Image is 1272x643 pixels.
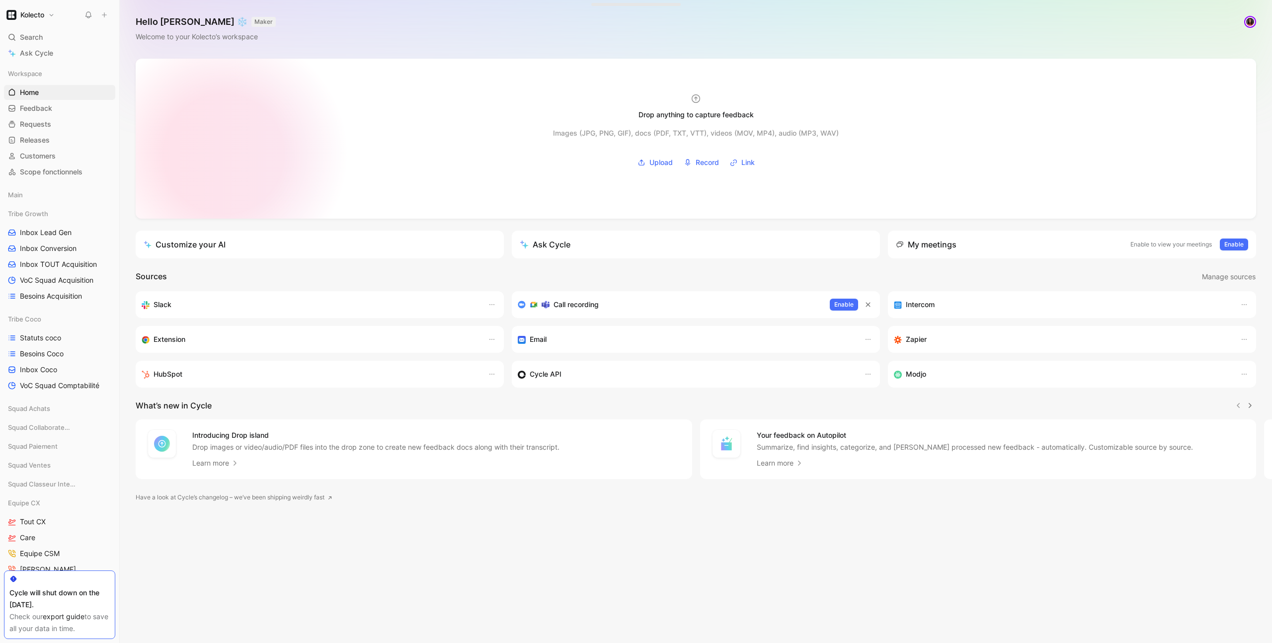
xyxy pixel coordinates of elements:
[553,127,839,139] div: Images (JPG, PNG, GIF), docs (PDF, TXT, VTT), videos (MOV, MP4), audio (MP3, WAV)
[136,492,332,502] a: Have a look at Cycle’s changelog – we’ve been shipping weirdly fast
[4,401,115,419] div: Squad Achats
[20,151,56,161] span: Customers
[834,300,854,310] span: Enable
[894,333,1230,345] div: Capture feedback from thousands of sources with Zapier (survey results, recordings, sheets, etc).
[1245,17,1255,27] img: avatar
[4,273,115,288] a: VoC Squad Acquisition
[4,206,115,221] div: Tribe Growth
[906,368,926,380] h3: Modjo
[530,333,547,345] h3: Email
[4,458,115,476] div: Squad Ventes
[4,477,115,494] div: Squad Classeur Intelligent
[192,442,559,452] p: Drop images or video/audio/PDF files into the drop zone to create new feedback docs along with th...
[1201,270,1256,283] button: Manage sources
[4,346,115,361] a: Besoins Coco
[8,441,58,451] span: Squad Paiement
[144,239,226,250] div: Customize your AI
[4,495,115,510] div: Equipe CX
[8,314,41,324] span: Tribe Coco
[518,368,854,380] div: Sync customers & send feedback from custom sources. Get inspired by our favorite use case
[512,231,880,258] button: Ask Cycle
[20,167,82,177] span: Scope fonctionnels
[154,368,182,380] h3: HubSpot
[20,228,72,238] span: Inbox Lead Gen
[906,333,927,345] h3: Zapier
[634,155,676,170] button: Upload
[4,66,115,81] div: Workspace
[4,225,115,240] a: Inbox Lead Gen
[4,257,115,272] a: Inbox TOUT Acquisition
[4,477,115,491] div: Squad Classeur Intelligent
[136,231,504,258] a: Customize your AI
[20,135,50,145] span: Releases
[894,299,1230,311] div: Sync your customers, send feedback and get updates in Intercom
[8,190,23,200] span: Main
[4,378,115,393] a: VoC Squad Comptabilité
[520,239,570,250] div: Ask Cycle
[20,243,77,253] span: Inbox Conversion
[649,157,673,168] span: Upload
[4,85,115,100] a: Home
[20,275,93,285] span: VoC Squad Acquisition
[4,362,115,377] a: Inbox Coco
[4,46,115,61] a: Ask Cycle
[726,155,758,170] button: Link
[8,498,40,508] span: Equipe CX
[4,101,115,116] a: Feedback
[9,587,110,611] div: Cycle will shut down on the [DATE].
[136,400,212,411] h2: What’s new in Cycle
[136,16,276,28] h1: Hello [PERSON_NAME] ❄️
[136,270,167,283] h2: Sources
[4,420,115,438] div: Squad Collaborateurs
[154,333,185,345] h3: Extension
[8,209,48,219] span: Tribe Growth
[4,117,115,132] a: Requests
[6,10,16,20] img: Kolecto
[8,460,51,470] span: Squad Ventes
[757,457,803,469] a: Learn more
[8,403,50,413] span: Squad Achats
[4,206,115,304] div: Tribe GrowthInbox Lead GenInbox ConversionInbox TOUT AcquisitionVoC Squad AcquisitionBesoins Acqu...
[4,30,115,45] div: Search
[20,517,46,527] span: Tout CX
[1224,240,1244,249] span: Enable
[142,299,478,311] div: Sync your customers, send feedback and get updates in Slack
[638,109,754,121] div: Drop anything to capture feedback
[136,31,276,43] div: Welcome to your Kolecto’s workspace
[154,299,171,311] h3: Slack
[8,69,42,79] span: Workspace
[4,530,115,545] a: Care
[20,103,52,113] span: Feedback
[20,533,35,543] span: Care
[4,312,115,393] div: Tribe CocoStatuts cocoBesoins CocoInbox CocoVoC Squad Comptabilité
[554,299,599,311] h3: Call recording
[4,312,115,326] div: Tribe Coco
[20,259,97,269] span: Inbox TOUT Acquisition
[518,333,854,345] div: Forward emails to your feedback inbox
[680,155,722,170] button: Record
[251,17,276,27] button: MAKER
[9,611,110,635] div: Check our to save all your data in time.
[4,8,57,22] button: KolectoKolecto
[192,457,239,469] a: Learn more
[4,439,115,454] div: Squad Paiement
[4,187,115,205] div: Main
[4,420,115,435] div: Squad Collaborateurs
[4,514,115,529] a: Tout CX
[4,546,115,561] a: Equipe CSM
[1202,271,1256,283] span: Manage sources
[1130,240,1212,249] p: Enable to view your meetings
[4,187,115,202] div: Main
[4,458,115,473] div: Squad Ventes
[192,429,559,441] h4: Introducing Drop island
[142,333,478,345] div: Capture feedback from anywhere on the web
[1220,239,1248,250] button: Enable
[4,241,115,256] a: Inbox Conversion
[20,365,57,375] span: Inbox Coco
[8,422,74,432] span: Squad Collaborateurs
[43,612,84,621] a: export guide
[20,47,53,59] span: Ask Cycle
[741,157,755,168] span: Link
[20,549,60,559] span: Equipe CSM
[4,289,115,304] a: Besoins Acquisition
